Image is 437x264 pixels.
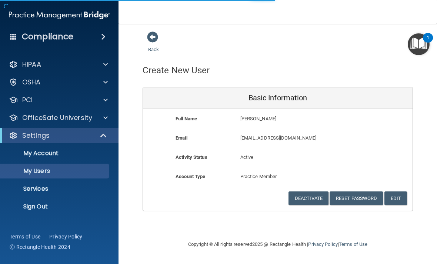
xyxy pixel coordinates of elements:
[5,167,106,175] p: My Users
[408,33,430,55] button: Open Resource Center, 1 new notification
[22,31,73,42] h4: Compliance
[22,131,50,140] p: Settings
[143,66,210,75] h4: Create New User
[240,153,316,162] p: Active
[9,78,108,87] a: OSHA
[10,243,70,251] span: Ⓒ Rectangle Health 2024
[240,172,316,181] p: Practice Member
[5,150,106,157] p: My Account
[10,233,40,240] a: Terms of Use
[22,96,33,104] p: PCI
[9,60,108,69] a: HIPAA
[9,131,107,140] a: Settings
[176,154,207,160] b: Activity Status
[22,78,41,87] p: OSHA
[309,221,428,251] iframe: Drift Widget Chat Controller
[176,174,205,179] b: Account Type
[288,191,328,205] button: Deactivate
[330,191,383,205] button: Reset Password
[148,38,159,52] a: Back
[176,116,197,121] b: Full Name
[308,241,337,247] a: Privacy Policy
[49,233,83,240] a: Privacy Policy
[22,113,92,122] p: OfficeSafe University
[240,114,358,123] p: [PERSON_NAME]
[9,96,108,104] a: PCI
[22,60,41,69] p: HIPAA
[143,87,413,109] div: Basic Information
[9,8,110,23] img: PMB logo
[9,113,108,122] a: OfficeSafe University
[384,191,407,205] button: Edit
[240,134,358,143] p: [EMAIL_ADDRESS][DOMAIN_NAME]
[5,203,106,210] p: Sign Out
[427,38,429,47] div: 1
[143,233,413,256] div: Copyright © All rights reserved 2025 @ Rectangle Health | |
[5,185,106,193] p: Services
[176,135,187,141] b: Email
